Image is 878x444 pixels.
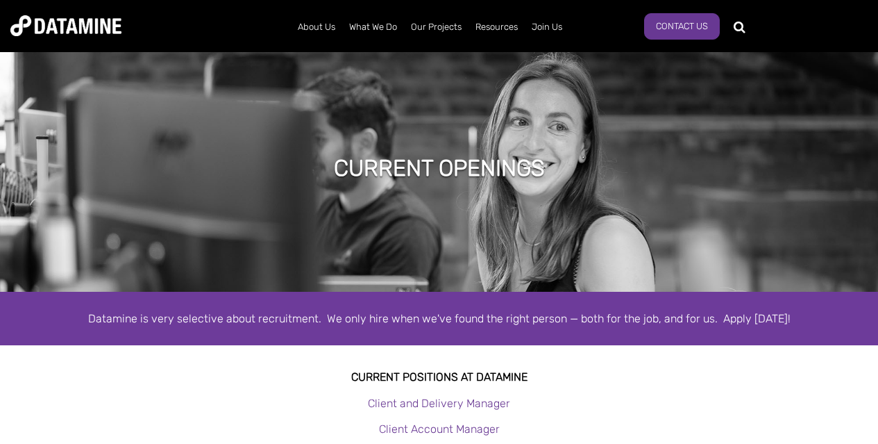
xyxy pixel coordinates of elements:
a: Join Us [525,9,569,45]
a: Our Projects [404,9,468,45]
div: Datamine is very selective about recruitment. We only hire when we've found the right person — bo... [44,309,835,328]
a: About Us [291,9,342,45]
a: Client Account Manager [379,422,500,436]
img: Datamine [10,15,121,36]
a: What We Do [342,9,404,45]
strong: Current Positions at datamine [351,370,527,384]
a: Resources [468,9,525,45]
a: Contact Us [644,13,720,40]
h1: Current Openings [334,153,545,183]
a: Client and Delivery Manager [368,397,510,410]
